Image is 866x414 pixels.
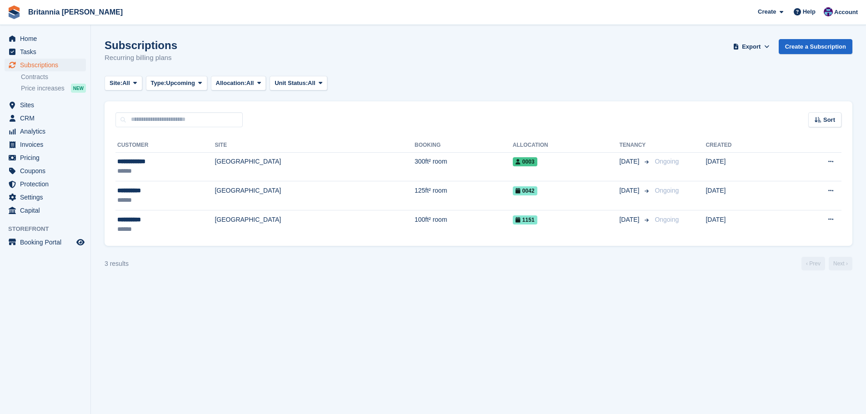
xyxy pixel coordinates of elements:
a: menu [5,178,86,190]
span: Ongoing [655,158,679,165]
button: Export [731,39,771,54]
h1: Subscriptions [105,39,177,51]
span: Price increases [21,84,65,93]
td: [DATE] [706,181,784,210]
span: Type: [151,79,166,88]
button: Type: Upcoming [146,76,207,91]
a: Create a Subscription [779,39,852,54]
a: Next [829,257,852,270]
span: Account [834,8,858,17]
span: Pricing [20,151,75,164]
td: [GEOGRAPHIC_DATA] [215,152,414,181]
a: menu [5,165,86,177]
span: Booking Portal [20,236,75,249]
span: [DATE] [619,186,641,195]
img: stora-icon-8386f47178a22dfd0bd8f6a31ec36ba5ce8667c1dd55bd0f319d3a0aa187defe.svg [7,5,21,19]
span: Unit Status: [275,79,308,88]
span: All [246,79,254,88]
a: Britannia [PERSON_NAME] [25,5,126,20]
a: menu [5,99,86,111]
span: Settings [20,191,75,204]
span: CRM [20,112,75,125]
td: 100ft² room [415,210,513,239]
a: menu [5,151,86,164]
a: menu [5,138,86,151]
td: 125ft² room [415,181,513,210]
a: Preview store [75,237,86,248]
th: Booking [415,138,513,153]
button: Allocation: All [211,76,266,91]
th: Tenancy [619,138,651,153]
a: menu [5,125,86,138]
span: Invoices [20,138,75,151]
a: menu [5,204,86,217]
th: Allocation [513,138,620,153]
span: 0042 [513,186,537,195]
span: All [308,79,315,88]
td: [GEOGRAPHIC_DATA] [215,210,414,239]
span: Storefront [8,224,90,234]
a: Contracts [21,73,86,81]
span: Site: [110,79,122,88]
span: [DATE] [619,215,641,224]
span: 0003 [513,157,537,166]
a: menu [5,59,86,71]
span: Sort [823,115,835,125]
span: Upcoming [166,79,195,88]
span: Export [742,42,761,51]
img: Becca Clark [824,7,833,16]
span: Ongoing [655,187,679,194]
span: Help [803,7,816,16]
a: menu [5,32,86,45]
div: NEW [71,84,86,93]
span: Coupons [20,165,75,177]
span: 1151 [513,215,537,224]
nav: Page [800,257,854,270]
td: [GEOGRAPHIC_DATA] [215,181,414,210]
button: Site: All [105,76,142,91]
span: Protection [20,178,75,190]
th: Customer [115,138,215,153]
a: menu [5,112,86,125]
span: Ongoing [655,216,679,223]
a: menu [5,45,86,58]
span: Sites [20,99,75,111]
a: Price increases NEW [21,83,86,93]
p: Recurring billing plans [105,53,177,63]
a: menu [5,191,86,204]
span: Capital [20,204,75,217]
th: Created [706,138,784,153]
span: [DATE] [619,157,641,166]
a: Previous [801,257,825,270]
th: Site [215,138,414,153]
span: Subscriptions [20,59,75,71]
td: [DATE] [706,210,784,239]
span: Create [758,7,776,16]
span: All [122,79,130,88]
span: Tasks [20,45,75,58]
span: Home [20,32,75,45]
td: [DATE] [706,152,784,181]
button: Unit Status: All [270,76,327,91]
span: Analytics [20,125,75,138]
td: 300ft² room [415,152,513,181]
a: menu [5,236,86,249]
span: Allocation: [216,79,246,88]
div: 3 results [105,259,129,269]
